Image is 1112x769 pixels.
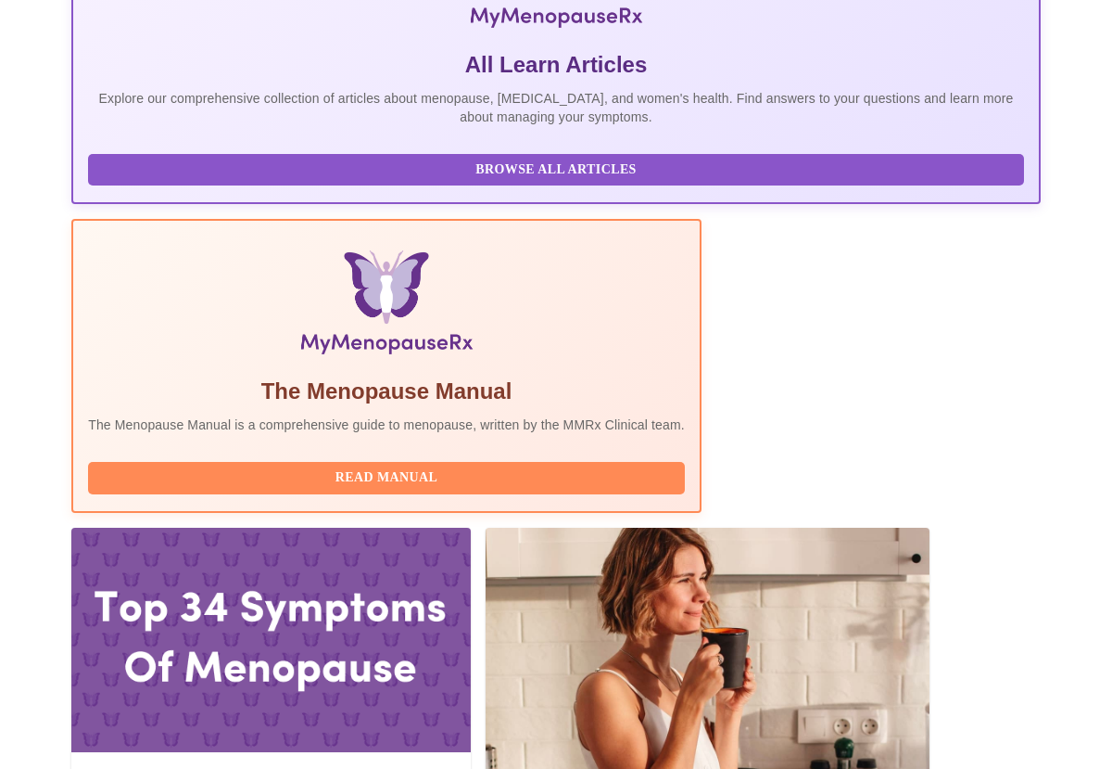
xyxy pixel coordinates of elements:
[107,159,1005,182] span: Browse All Articles
[88,89,1024,126] p: Explore our comprehensive collection of articles about menopause, [MEDICAL_DATA], and women's hea...
[88,462,685,494] button: Read Manual
[88,416,685,434] p: The Menopause Manual is a comprehensive guide to menopause, written by the MMRx Clinical team.
[107,467,666,490] span: Read Manual
[88,468,689,484] a: Read Manual
[88,154,1024,186] button: Browse All Articles
[183,250,589,362] img: Menopause Manual
[88,160,1029,176] a: Browse All Articles
[88,377,685,406] h5: The Menopause Manual
[88,50,1024,80] h5: All Learn Articles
